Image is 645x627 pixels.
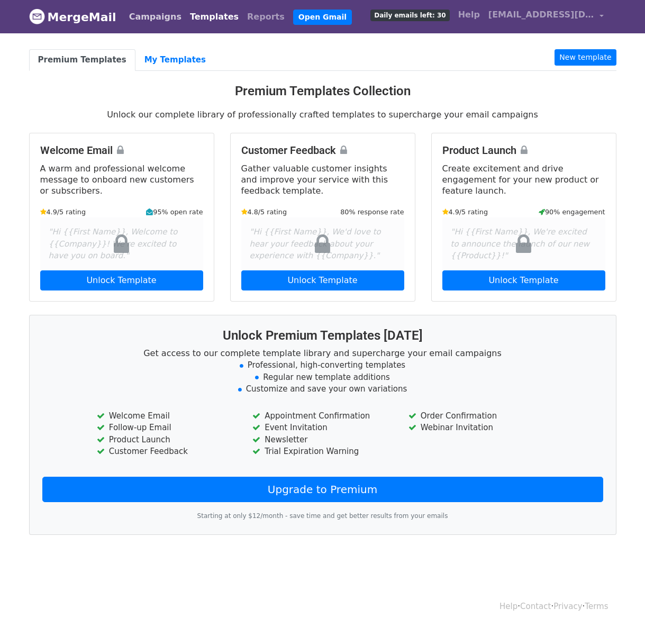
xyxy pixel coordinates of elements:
li: Customize and save your own variations [42,383,603,395]
p: Gather valuable customer insights and improve your service with this feedback template. [241,163,404,196]
small: 4.9/5 rating [442,207,488,217]
a: Unlock Template [442,270,605,290]
a: Campaigns [125,6,186,28]
a: New template [555,49,616,66]
p: A warm and professional welcome message to onboard new customers or subscribers. [40,163,203,196]
small: 4.9/5 rating [40,207,86,217]
li: Event Invitation [252,422,392,434]
iframe: Chat Widget [592,576,645,627]
small: 4.8/5 rating [241,207,287,217]
h4: Welcome Email [40,144,203,157]
a: Templates [186,6,243,28]
a: My Templates [135,49,215,71]
div: "Hi {{First Name}}, We'd love to hear your feedback about your experience with {{Company}}." [241,217,404,270]
a: Open Gmail [293,10,352,25]
a: Privacy [553,602,582,611]
p: Starting at only $12/month - save time and get better results from your emails [42,511,603,522]
li: Newsletter [252,434,392,446]
h3: Premium Templates Collection [29,84,616,99]
li: Regular new template additions [42,371,603,384]
a: Terms [585,602,608,611]
li: Professional, high-converting templates [42,359,603,371]
a: [EMAIL_ADDRESS][DOMAIN_NAME] [484,4,608,29]
a: Daily emails left: 30 [366,4,453,25]
a: Reports [243,6,289,28]
span: [EMAIL_ADDRESS][DOMAIN_NAME] [488,8,594,21]
li: Welcome Email [97,410,237,422]
a: Contact [520,602,551,611]
img: MergeMail logo [29,8,45,24]
p: Get access to our complete template library and supercharge your email campaigns [42,348,603,359]
li: Order Confirmation [408,410,548,422]
a: Help [454,4,484,25]
p: Create excitement and drive engagement for your new product or feature launch. [442,163,605,196]
p: Unlock our complete library of professionally crafted templates to supercharge your email campaigns [29,109,616,120]
span: Daily emails left: 30 [370,10,449,21]
a: Premium Templates [29,49,135,71]
li: Appointment Confirmation [252,410,392,422]
small: 95% open rate [146,207,203,217]
a: MergeMail [29,6,116,28]
div: "Hi {{First Name}}, Welcome to {{Company}}! We're excited to have you on board." [40,217,203,270]
li: Customer Feedback [97,446,237,458]
small: 80% response rate [340,207,404,217]
a: Upgrade to Premium [42,477,603,502]
li: Follow-up Email [97,422,237,434]
small: 90% engagement [539,207,605,217]
a: Unlock Template [40,270,203,290]
li: Webinar Invitation [408,422,548,434]
h4: Customer Feedback [241,144,404,157]
li: Trial Expiration Warning [252,446,392,458]
h4: Product Launch [442,144,605,157]
h3: Unlock Premium Templates [DATE] [42,328,603,343]
a: Help [499,602,517,611]
a: Unlock Template [241,270,404,290]
div: "Hi {{First Name}}, We're excited to announce the launch of our new {{Product}}!" [442,217,605,270]
li: Product Launch [97,434,237,446]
